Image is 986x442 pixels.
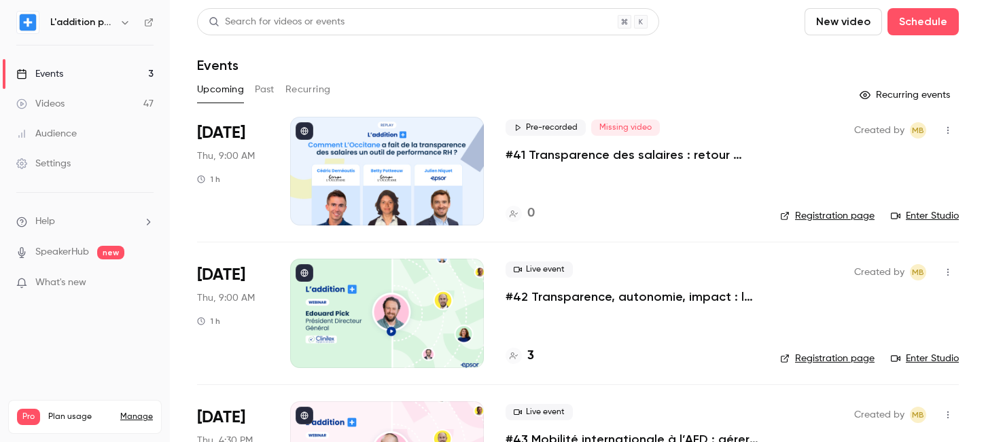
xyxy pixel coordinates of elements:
[527,347,534,365] h4: 3
[854,264,904,280] span: Created by
[197,122,245,144] span: [DATE]
[16,157,71,170] div: Settings
[35,245,89,259] a: SpeakerHub
[910,407,926,423] span: Mylène BELLANGER
[50,16,114,29] h6: L'addition par Epsor
[912,407,924,423] span: MB
[506,289,758,305] a: #42 Transparence, autonomie, impact : la recette Clinitex
[853,84,959,106] button: Recurring events
[120,411,153,422] a: Manage
[912,264,924,280] span: MB
[780,352,875,365] a: Registration page
[910,264,926,280] span: Mylène BELLANGER
[197,291,255,305] span: Thu, 9:00 AM
[805,8,882,35] button: New video
[197,149,255,163] span: Thu, 9:00 AM
[591,119,660,136] span: Missing video
[910,122,926,139] span: Mylène BELLANGER
[887,8,959,35] button: Schedule
[255,79,275,100] button: Past
[780,209,875,223] a: Registration page
[506,147,758,163] a: #41 Transparence des salaires : retour d'expérience de L'Occitane
[854,122,904,139] span: Created by
[17,12,39,33] img: L'addition par Epsor
[527,204,535,223] h4: 0
[16,127,77,141] div: Audience
[16,67,63,81] div: Events
[97,246,124,259] span: new
[506,119,586,136] span: Pre-recorded
[197,117,268,225] div: Oct 16 Thu, 9:00 AM (Europe/Paris)
[197,407,245,428] span: [DATE]
[891,352,959,365] a: Enter Studio
[506,204,535,223] a: 0
[16,97,65,111] div: Videos
[891,209,959,223] a: Enter Studio
[17,409,40,425] span: Pro
[506,261,573,278] span: Live event
[35,276,86,290] span: What's new
[35,215,55,229] span: Help
[285,79,331,100] button: Recurring
[197,174,220,185] div: 1 h
[197,57,239,73] h1: Events
[197,79,244,100] button: Upcoming
[506,404,573,420] span: Live event
[912,122,924,139] span: MB
[197,264,245,286] span: [DATE]
[16,215,154,229] li: help-dropdown-opener
[854,407,904,423] span: Created by
[506,347,534,365] a: 3
[209,15,345,29] div: Search for videos or events
[197,259,268,367] div: Nov 6 Thu, 9:00 AM (Europe/Paris)
[197,316,220,327] div: 1 h
[48,411,112,422] span: Plan usage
